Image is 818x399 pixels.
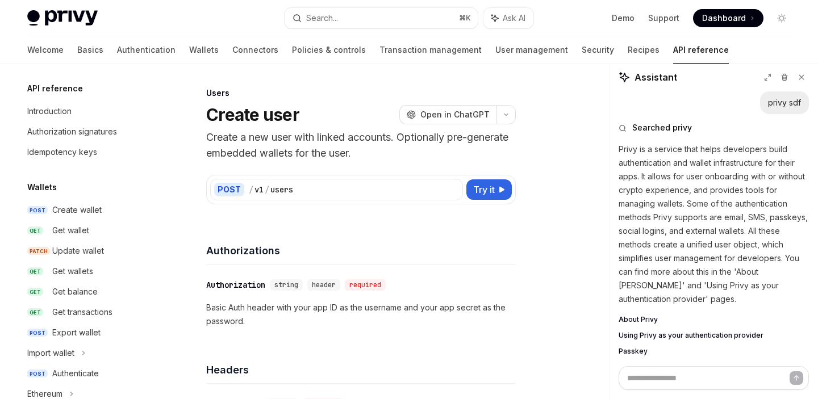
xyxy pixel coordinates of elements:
span: GET [27,308,43,317]
span: Try it [473,183,495,196]
h4: Authorizations [206,243,516,258]
a: Demo [612,12,635,24]
a: PATCHUpdate wallet [18,241,164,261]
a: User management [495,36,568,64]
a: Passkey [619,347,809,356]
button: Send message [790,371,803,385]
span: Ask AI [503,12,525,24]
span: ⌘ K [459,14,471,23]
a: Connectors [232,36,278,64]
button: Search...⌘K [285,8,477,28]
button: Searched privy [619,122,809,133]
a: Welcome [27,36,64,64]
div: users [270,184,293,195]
a: GETGet wallet [18,220,164,241]
span: POST [27,369,48,378]
span: POST [27,329,48,337]
h5: Wallets [27,180,57,194]
a: Recipes [628,36,660,64]
span: Open in ChatGPT [420,109,490,120]
p: Basic Auth header with your app ID as the username and your app secret as the password. [206,301,516,328]
span: GET [27,267,43,276]
a: Using Privy as your authentication provider [619,331,809,340]
div: Get wallet [52,224,89,237]
div: Users [206,87,516,99]
a: Basics [77,36,103,64]
div: Export wallet [52,326,101,339]
span: Assistant [635,70,677,84]
a: Policies & controls [292,36,366,64]
span: GET [27,288,43,296]
a: POSTAuthenticate [18,363,164,384]
span: POST [27,206,48,215]
div: Get balance [52,285,98,299]
p: Create a new user with linked accounts. Optionally pre-generate embedded wallets for the user. [206,129,516,161]
div: / [249,184,253,195]
a: Authorization signatures [18,121,164,142]
div: privy sdf [768,97,801,108]
span: About Privy [619,315,658,324]
button: Ask AI [483,8,533,28]
a: Dashboard [693,9,763,27]
div: Get wallets [52,264,93,278]
div: Get transactions [52,305,112,319]
span: Searched privy [632,122,692,133]
a: Transaction management [379,36,482,64]
button: Try it [466,179,512,200]
div: Update wallet [52,244,104,258]
span: Dashboard [702,12,746,24]
a: Authentication [117,36,176,64]
button: Toggle dark mode [773,9,791,27]
div: Create wallet [52,203,102,217]
span: Using Privy as your authentication provider [619,331,763,340]
div: Search... [306,11,338,25]
div: v1 [254,184,264,195]
div: / [265,184,269,195]
a: About Privy [619,315,809,324]
a: GETGet transactions [18,302,164,322]
a: POSTExport wallet [18,322,164,343]
img: light logo [27,10,98,26]
div: Authorization [206,279,265,291]
a: API reference [673,36,729,64]
div: Import wallet [27,346,74,360]
div: Idempotency keys [27,145,97,159]
h5: API reference [27,82,83,95]
p: Privy is a service that helps developers build authentication and wallet infrastructure for their... [619,142,809,306]
a: Idempotency keys [18,142,164,162]
a: Support [648,12,679,24]
a: GETGet wallets [18,261,164,282]
h4: Headers [206,362,516,377]
span: header [312,280,336,289]
span: PATCH [27,247,50,255]
span: GET [27,226,43,235]
div: Authenticate [52,367,99,380]
a: POSTCreate wallet [18,200,164,220]
span: Passkey [619,347,648,356]
span: string [274,280,298,289]
div: Introduction [27,104,72,118]
a: Wallets [189,36,219,64]
div: Authorization signatures [27,125,117,138]
button: Open in ChatGPT [399,105,496,124]
a: Introduction [18,101,164,121]
div: required [345,279,386,291]
a: Security [582,36,614,64]
a: GETGet balance [18,282,164,302]
h1: Create user [206,104,299,125]
div: POST [214,183,244,196]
